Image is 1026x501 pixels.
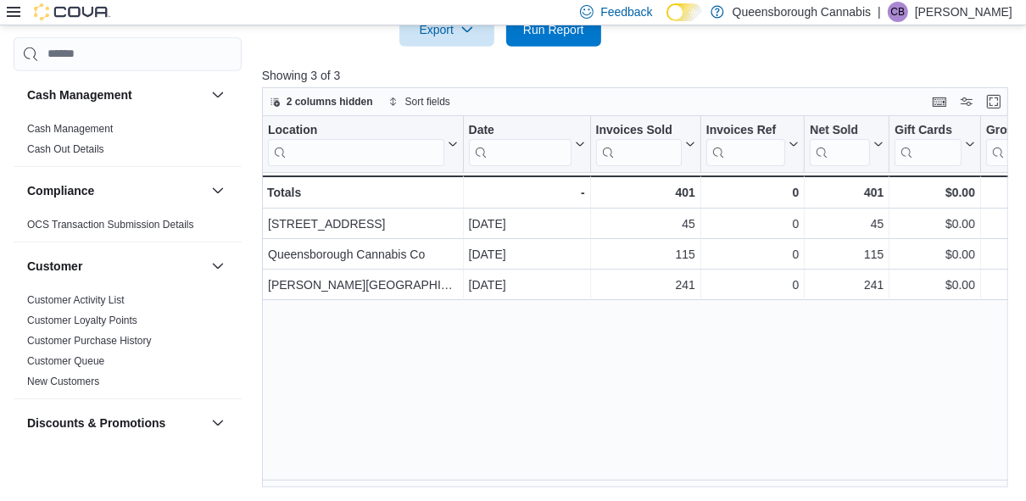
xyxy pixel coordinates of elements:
div: Totals [267,182,458,203]
button: 2 columns hidden [263,92,380,112]
div: Location [268,122,444,138]
span: Run Report [523,21,584,38]
a: New Customers [27,375,99,387]
span: Sort fields [405,95,450,109]
div: [DATE] [468,275,584,295]
div: $0.00 [895,214,975,234]
div: [STREET_ADDRESS] [268,214,458,234]
button: Customer [208,255,228,276]
span: OCS Transaction Submission Details [27,217,194,231]
span: Customer Queue [27,353,104,367]
div: Date [468,122,571,138]
button: Cash Management [27,86,204,103]
a: Cash Management [27,122,113,134]
button: Customer [27,257,204,274]
a: OCS Transaction Submission Details [27,218,194,230]
div: Location [268,122,444,165]
div: Gift Card Sales [895,122,962,165]
div: 401 [810,182,884,203]
div: Invoices Sold [595,122,681,138]
h3: Cash Management [27,86,132,103]
div: 0 [706,275,799,295]
span: Export [410,13,484,47]
div: 241 [595,275,694,295]
div: Invoices Ref [706,122,785,138]
div: [PERSON_NAME][GEOGRAPHIC_DATA] [268,275,458,295]
h3: Discounts & Promotions [27,414,165,431]
span: Cash Out Details [27,142,104,155]
h3: Customer [27,257,82,274]
div: 0 [706,244,799,264]
button: Net Sold [810,122,884,165]
div: - [468,182,584,203]
div: Compliance [14,214,242,241]
div: 115 [810,244,884,264]
a: Customer Loyalty Points [27,314,137,326]
div: Queensborough Cannabis Co [268,244,458,264]
p: Queensborough Cannabis [733,2,871,22]
div: Gift Cards [895,122,962,138]
h3: Compliance [27,181,94,198]
button: Sort fields [382,92,457,112]
span: Customer Loyalty Points [27,313,137,326]
p: Showing 3 of 3 [262,67,1016,84]
span: CB [891,2,906,22]
button: Date [468,122,584,165]
button: Discounts & Promotions [208,412,228,432]
div: $0.00 [895,182,975,203]
div: 45 [595,214,694,234]
div: Date [468,122,571,165]
a: Cash Out Details [27,142,104,154]
div: $0.00 [895,244,975,264]
button: Gift Cards [895,122,975,165]
button: Location [268,122,458,165]
button: Cash Management [208,84,228,104]
div: 0 [706,182,799,203]
div: 0 [706,214,799,234]
div: 401 [595,182,694,203]
div: Cash Management [14,118,242,165]
p: | [878,2,881,22]
div: Calvin Basran [888,2,908,22]
button: Keyboard shortcuts [929,92,950,112]
button: Discounts & Promotions [27,414,204,431]
span: New Customers [27,374,99,387]
div: 45 [810,214,884,234]
span: Dark Mode [666,21,667,22]
button: Run Report [506,13,601,47]
button: Display options [956,92,977,112]
input: Dark Mode [666,3,702,21]
div: Invoices Sold [595,122,681,165]
a: Customer Queue [27,354,104,366]
div: [DATE] [468,244,584,264]
button: Compliance [208,180,228,200]
button: Invoices Sold [595,122,694,165]
button: Invoices Ref [706,122,799,165]
span: 2 columns hidden [287,95,373,109]
div: 115 [595,244,694,264]
div: 241 [810,275,884,295]
button: Enter fullscreen [984,92,1004,112]
span: Cash Management [27,121,113,135]
p: [PERSON_NAME] [915,2,1012,22]
img: Cova [34,3,110,20]
button: Compliance [27,181,204,198]
div: Customer [14,289,242,398]
div: Invoices Ref [706,122,785,165]
span: Customer Activity List [27,292,125,306]
div: Net Sold [810,122,870,165]
div: Net Sold [810,122,870,138]
a: Customer Activity List [27,293,125,305]
a: Customer Purchase History [27,334,152,346]
div: $0.00 [895,275,975,295]
button: Export [399,13,494,47]
span: Feedback [600,3,652,20]
div: [DATE] [468,214,584,234]
span: Customer Purchase History [27,333,152,347]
